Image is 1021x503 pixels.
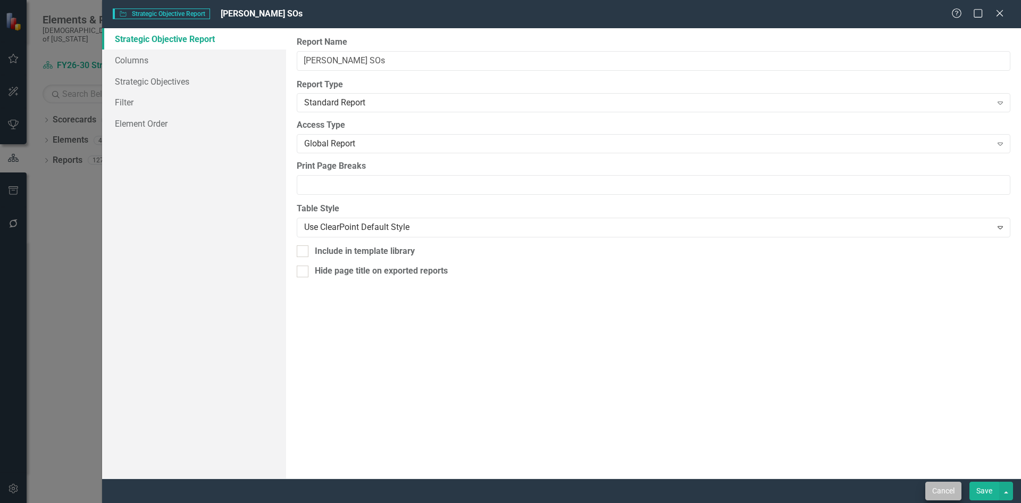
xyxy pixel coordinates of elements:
a: Columns [102,50,286,71]
div: Global Report [304,138,992,150]
a: Strategic Objectives [102,71,286,92]
button: Save [969,482,999,500]
a: Element Order [102,113,286,134]
label: Report Type [297,79,1010,91]
a: Filter [102,92,286,113]
button: Cancel [925,482,961,500]
a: Strategic Objective Report [102,28,286,50]
span: [PERSON_NAME] SOs [221,9,303,19]
label: Access Type [297,119,1010,131]
div: Standard Report [304,97,992,109]
label: Print Page Breaks [297,160,1010,172]
div: Include in template library [315,245,415,258]
label: Report Name [297,36,1010,48]
label: Table Style [297,203,1010,215]
span: Strategic Objective Report [113,9,210,19]
input: Report Name [297,51,1010,71]
div: Hide page title on exported reports [315,265,448,277]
